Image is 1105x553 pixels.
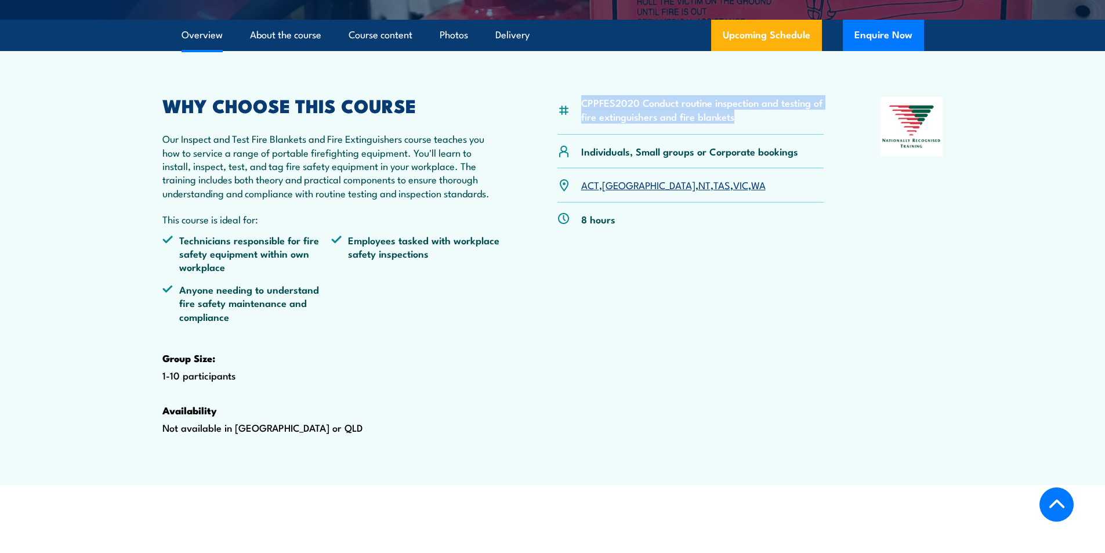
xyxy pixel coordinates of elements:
[162,132,501,200] p: Our Inspect and Test Fire Blankets and Fire Extinguishers course teaches you how to service a ran...
[843,20,924,51] button: Enquire Now
[331,233,501,274] li: Employees tasked with workplace safety inspections
[733,178,748,191] a: VIC
[162,97,501,471] div: 1-10 participants Not available in [GEOGRAPHIC_DATA] or QLD
[440,20,468,50] a: Photos
[162,97,501,113] h2: WHY CHOOSE THIS COURSE
[581,178,766,191] p: , , , , ,
[162,403,217,418] strong: Availability
[881,97,943,156] img: Nationally Recognised Training logo.
[495,20,530,50] a: Delivery
[162,350,215,366] strong: Group Size:
[581,96,824,123] li: CPPFES2020 Conduct routine inspection and testing of fire extinguishers and fire blankets
[162,233,332,274] li: Technicians responsible for fire safety equipment within own workplace
[162,283,332,323] li: Anyone needing to understand fire safety maintenance and compliance
[581,144,798,158] p: Individuals, Small groups or Corporate bookings
[711,20,822,51] a: Upcoming Schedule
[713,178,730,191] a: TAS
[698,178,711,191] a: NT
[602,178,695,191] a: [GEOGRAPHIC_DATA]
[250,20,321,50] a: About the course
[581,178,599,191] a: ACT
[162,212,501,226] p: This course is ideal for:
[349,20,412,50] a: Course content
[182,20,223,50] a: Overview
[751,178,766,191] a: WA
[581,212,615,226] p: 8 hours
